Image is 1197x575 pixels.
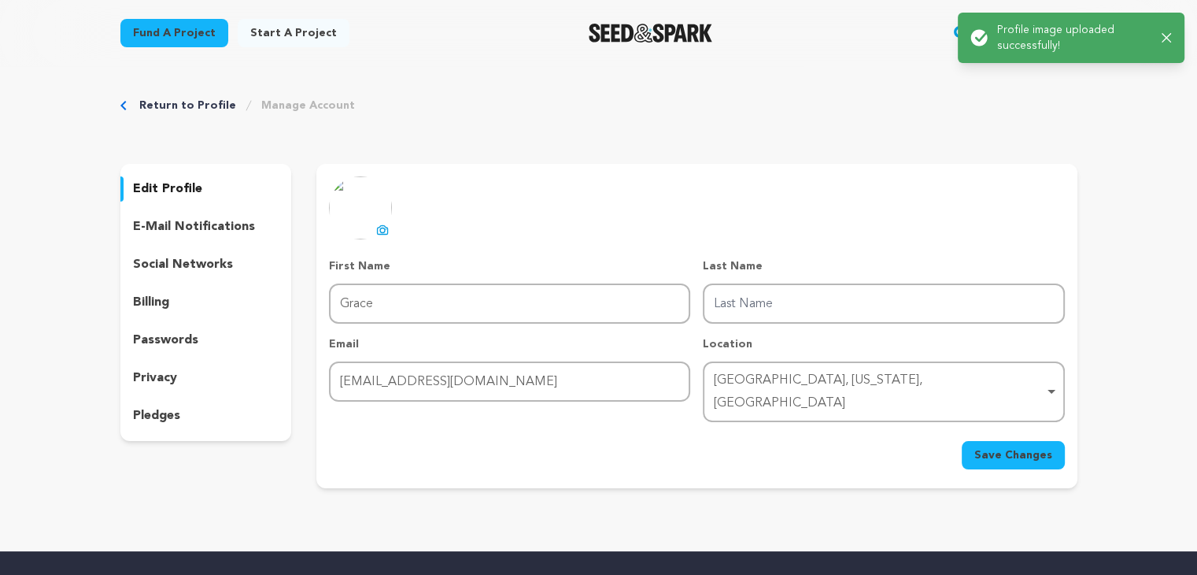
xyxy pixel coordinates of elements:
p: Location [703,336,1064,352]
button: billing [120,290,292,315]
input: Last Name [703,284,1064,324]
p: pledges [133,406,180,425]
div: Breadcrumb [120,98,1077,113]
img: Seed&Spark Logo Dark Mode [589,24,712,43]
p: Last Name [703,258,1064,274]
button: e-mail notifications [120,214,292,239]
button: social networks [120,252,292,277]
button: pledges [120,403,292,428]
span: Save Changes [974,447,1052,463]
a: Return to Profile [139,98,236,113]
input: Email [329,362,690,402]
p: passwords [133,331,198,350]
button: edit profile [120,176,292,202]
p: social networks [133,255,233,274]
p: privacy [133,369,177,388]
a: Fund a project [120,19,228,47]
button: passwords [120,328,292,353]
a: Start a project [238,19,349,47]
a: Seed&Spark Homepage [589,24,712,43]
p: billing [133,293,169,312]
p: e-mail notifications [133,217,255,236]
p: First Name [329,258,690,274]
p: Email [329,336,690,352]
div: [GEOGRAPHIC_DATA], [US_STATE], [GEOGRAPHIC_DATA] [714,369,1044,415]
button: privacy [120,365,292,391]
a: Manage Account [261,98,355,113]
input: First Name [329,284,690,324]
button: Save Changes [962,441,1065,469]
p: Profile image uploaded successfully! [997,22,1149,54]
p: edit profile [133,180,202,198]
